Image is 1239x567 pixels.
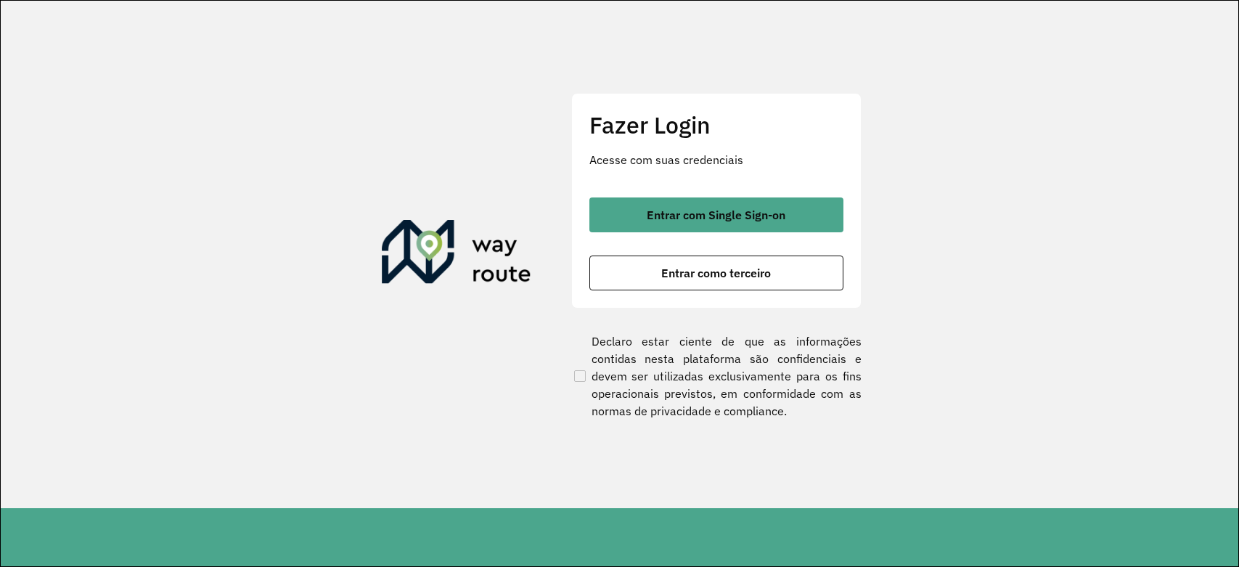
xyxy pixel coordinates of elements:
[571,333,862,420] label: Declaro estar ciente de que as informações contidas nesta plataforma são confidenciais e devem se...
[661,267,771,279] span: Entrar como terceiro
[382,220,531,290] img: Roteirizador AmbevTech
[589,111,843,139] h2: Fazer Login
[589,197,843,232] button: button
[647,209,785,221] span: Entrar com Single Sign-on
[589,151,843,168] p: Acesse com suas credenciais
[589,256,843,290] button: button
